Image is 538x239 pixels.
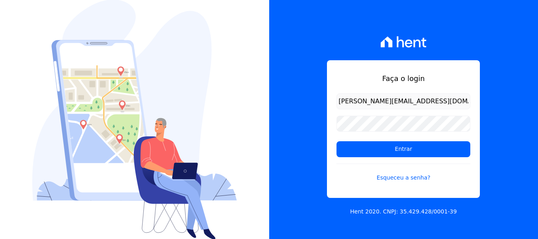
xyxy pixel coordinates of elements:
h1: Faça o login [336,73,470,84]
input: Entrar [336,141,470,157]
a: Esqueceu a senha? [336,164,470,182]
input: Email [336,93,470,109]
p: Hent 2020. CNPJ: 35.429.428/0001-39 [350,207,457,216]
